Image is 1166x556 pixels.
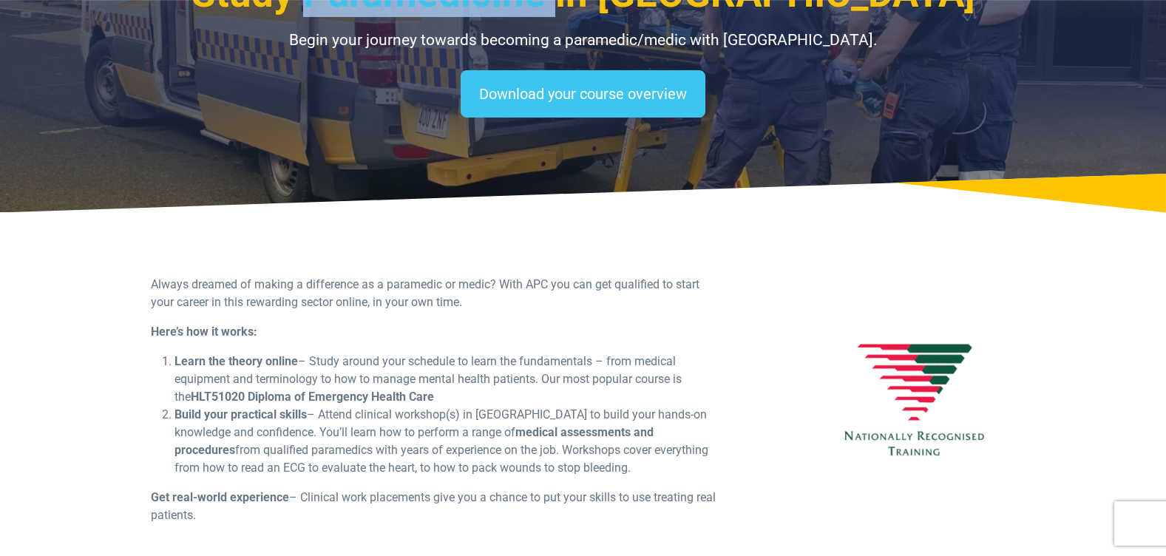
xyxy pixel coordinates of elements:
p: Always dreamed of making a difference as a paramedic or medic? With APC you can get qualified to ... [151,276,722,311]
li: – Study around your schedule to learn the fundamentals – from medical equipment and terminology t... [174,353,722,406]
strong: HLT51020 Diploma of Emergency Health Care [191,390,434,404]
p: Begin your journey towards becoming a paramedic/medic with [GEOGRAPHIC_DATA]. [151,29,1016,52]
p: – Clinical work placements give you a chance to put your skills to use treating real patients. [151,489,722,524]
b: Get real-world experience [151,490,289,504]
b: Learn the theory online [174,354,298,368]
b: Build your practical skills [174,407,307,421]
b: Here’s how it works: [151,325,257,339]
a: Download your course overview [461,70,705,118]
li: – Attend clinical workshop(s) in [GEOGRAPHIC_DATA] to build your hands-on knowledge and confidenc... [174,406,722,477]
